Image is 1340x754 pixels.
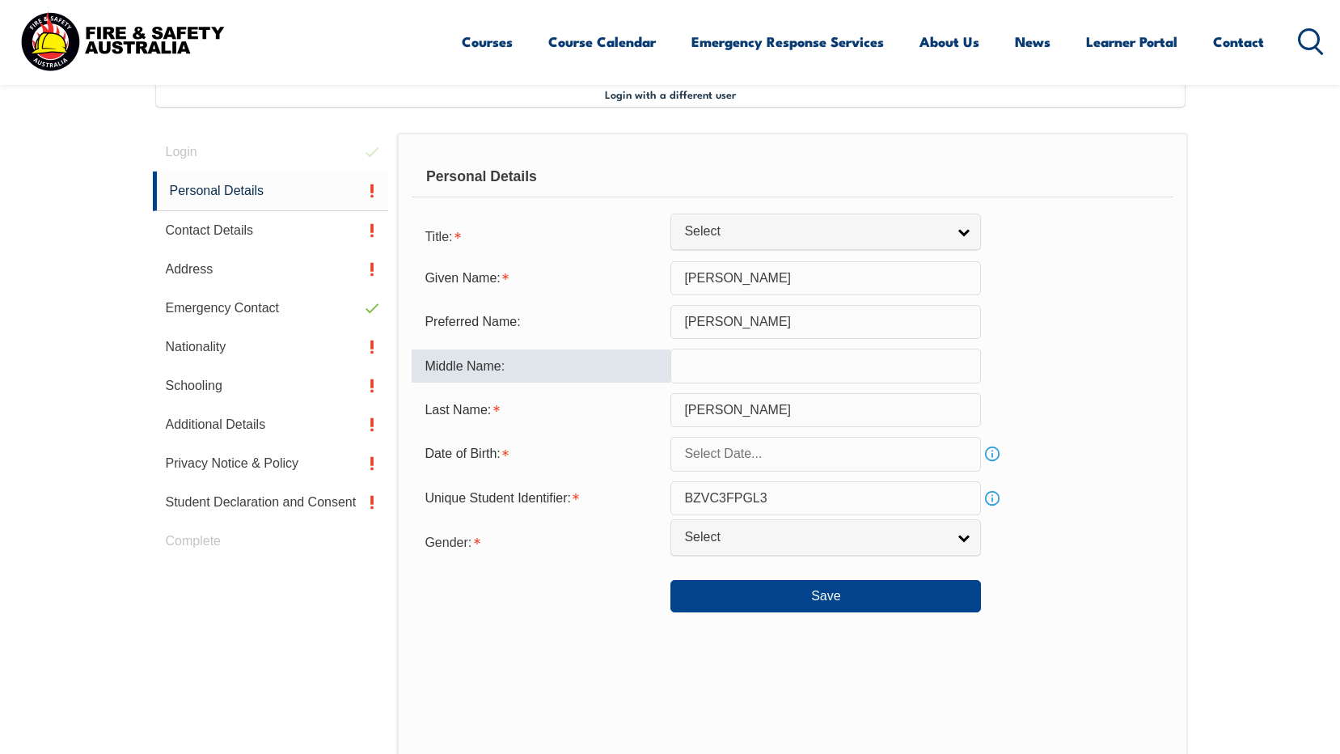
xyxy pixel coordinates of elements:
div: Middle Name: [412,349,670,382]
a: Emergency Contact [153,289,389,328]
span: Select [684,223,946,240]
a: Contact [1213,20,1264,63]
a: Learner Portal [1086,20,1177,63]
div: Last Name is required. [412,395,670,426]
a: About Us [919,20,979,63]
a: Privacy Notice & Policy [153,444,389,483]
div: Title is required. [412,219,670,252]
div: Unique Student Identifier is required. [412,483,670,514]
a: Address [153,250,389,289]
button: Save [670,580,981,612]
input: 10 Characters no 1, 0, O or I [670,481,981,515]
a: Info [981,443,1004,465]
div: Date of Birth is required. [412,438,670,469]
a: Contact Details [153,211,389,250]
a: Course Calendar [548,20,656,63]
div: Personal Details [412,157,1173,197]
a: Info [981,487,1004,510]
div: Given Name is required. [412,263,670,294]
a: Emergency Response Services [691,20,884,63]
a: Nationality [153,328,389,366]
input: Select Date... [670,437,981,471]
span: Gender: [425,536,471,549]
a: Schooling [153,366,389,405]
a: News [1015,20,1050,63]
span: Title: [425,230,452,244]
div: Preferred Name: [412,307,670,337]
a: Courses [462,20,513,63]
a: Personal Details [153,172,389,211]
a: Additional Details [153,405,389,444]
span: Select [684,529,946,546]
a: Student Declaration and Consent [153,483,389,522]
div: Gender is required. [412,525,670,557]
span: Login with a different user [605,87,736,100]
